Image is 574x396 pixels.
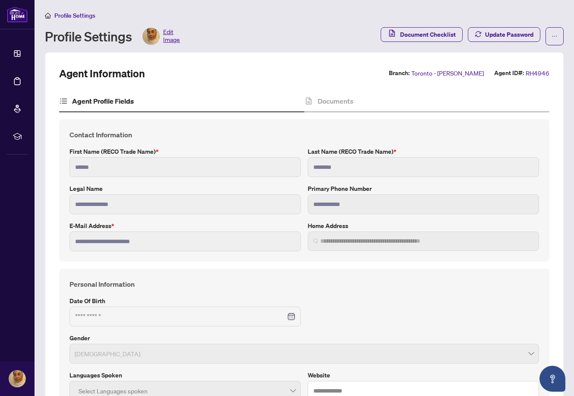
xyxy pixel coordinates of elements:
[54,12,95,19] span: Profile Settings
[163,28,180,45] span: Edit Image
[69,333,539,343] label: Gender
[308,221,539,231] label: Home Address
[411,68,484,78] span: Toronto - [PERSON_NAME]
[308,147,539,156] label: Last Name (RECO Trade Name)
[485,28,533,41] span: Update Password
[69,130,539,140] h4: Contact Information
[313,238,319,244] img: search_icon
[308,371,539,380] label: Website
[45,13,51,19] span: home
[381,27,463,42] button: Document Checklist
[389,68,410,78] label: Branch:
[468,27,540,42] button: Update Password
[69,296,301,306] label: Date of Birth
[539,366,565,392] button: Open asap
[143,28,159,44] img: Profile Icon
[400,28,456,41] span: Document Checklist
[494,68,524,78] label: Agent ID#:
[552,33,558,39] span: ellipsis
[59,67,145,80] h2: Agent Information
[308,184,539,193] label: Primary Phone Number
[318,96,353,106] h4: Documents
[75,345,534,362] span: Female
[69,147,301,156] label: First Name (RECO Trade Name)
[69,221,301,231] label: E-mail Address
[69,279,539,289] h4: Personal Information
[9,371,25,387] img: Profile Icon
[7,6,28,22] img: logo
[45,28,180,45] div: Profile Settings
[72,96,134,106] h4: Agent Profile Fields
[69,371,301,380] label: Languages spoken
[69,184,301,193] label: Legal Name
[526,68,549,78] span: RH4946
